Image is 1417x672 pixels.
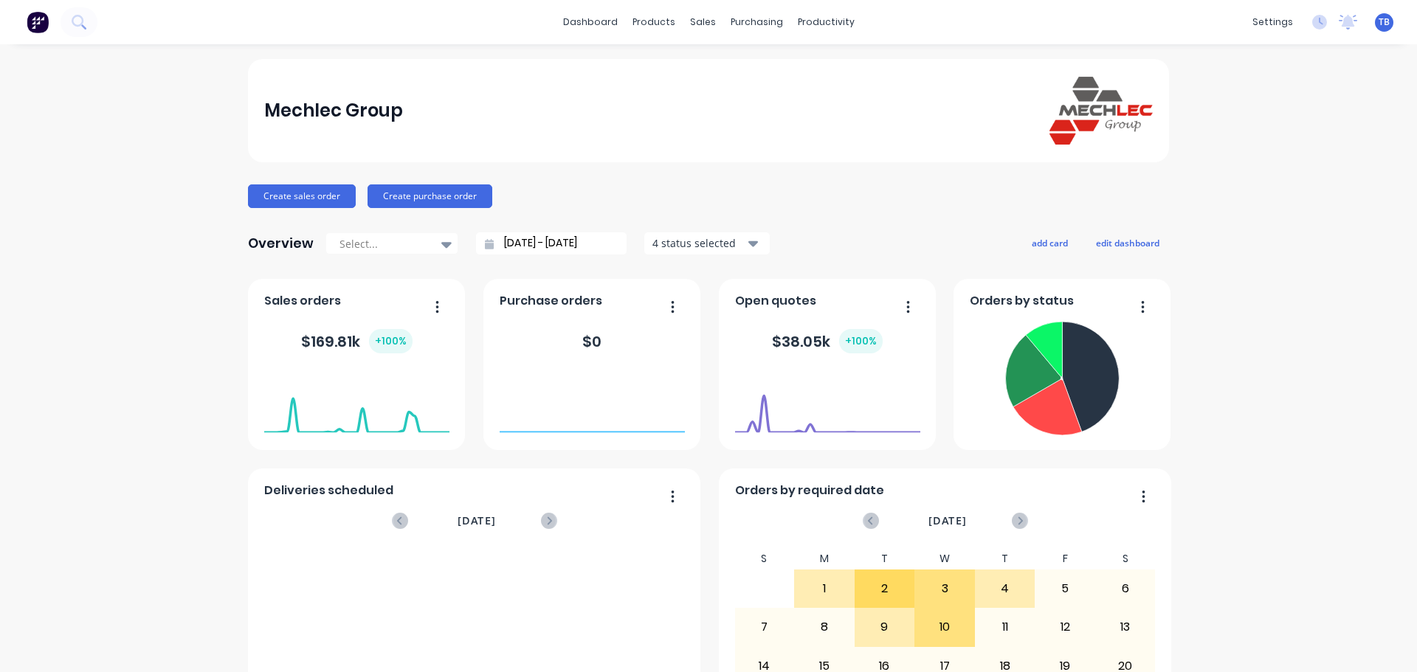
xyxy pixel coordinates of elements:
[264,292,341,310] span: Sales orders
[975,548,1035,569] div: T
[500,292,602,310] span: Purchase orders
[1035,609,1094,645] div: 12
[915,570,974,607] div: 3
[1086,233,1169,252] button: edit dashboard
[1096,609,1155,645] div: 13
[264,482,393,499] span: Deliveries scheduled
[976,570,1035,607] div: 4
[625,11,683,33] div: products
[1095,548,1156,569] div: S
[855,548,915,569] div: T
[1022,233,1078,252] button: add card
[556,11,625,33] a: dashboard
[839,329,883,353] div: + 100 %
[1035,548,1095,569] div: F
[735,609,794,645] div: 7
[368,184,492,208] button: Create purchase order
[652,235,745,251] div: 4 status selected
[301,329,413,353] div: $ 169.81k
[1379,15,1390,29] span: TB
[735,292,816,310] span: Open quotes
[795,609,854,645] div: 8
[734,548,795,569] div: S
[914,548,975,569] div: W
[790,11,862,33] div: productivity
[582,330,601,353] div: $ 0
[723,11,790,33] div: purchasing
[1035,570,1094,607] div: 5
[772,329,883,353] div: $ 38.05k
[976,609,1035,645] div: 11
[248,229,314,258] div: Overview
[855,609,914,645] div: 9
[795,570,854,607] div: 1
[970,292,1074,310] span: Orders by status
[794,548,855,569] div: M
[1245,11,1300,33] div: settings
[1049,77,1153,144] img: Mechlec Group
[369,329,413,353] div: + 100 %
[248,184,356,208] button: Create sales order
[915,609,974,645] div: 10
[855,570,914,607] div: 2
[928,513,967,529] span: [DATE]
[264,96,403,125] div: Mechlec Group
[27,11,49,33] img: Factory
[1096,570,1155,607] div: 6
[458,513,496,529] span: [DATE]
[644,232,770,254] button: 4 status selected
[683,11,723,33] div: sales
